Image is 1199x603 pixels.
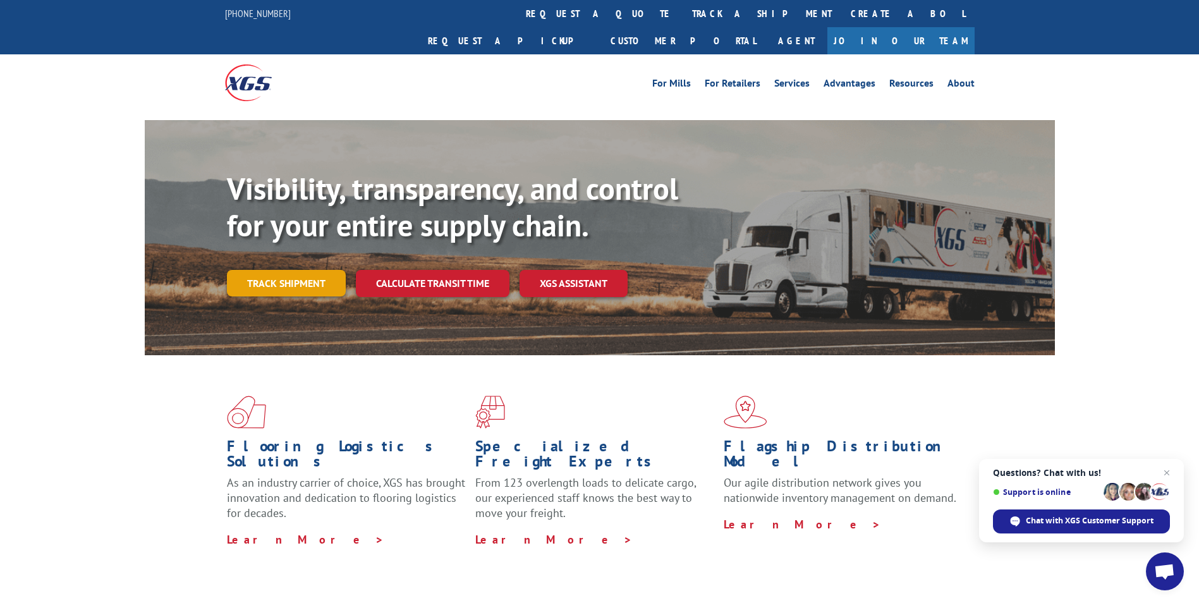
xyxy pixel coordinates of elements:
a: Calculate transit time [356,270,509,297]
a: About [947,78,975,92]
a: Services [774,78,810,92]
span: As an industry carrier of choice, XGS has brought innovation and dedication to flooring logistics... [227,475,465,520]
h1: Flooring Logistics Solutions [227,439,466,475]
a: Open chat [1146,552,1184,590]
img: xgs-icon-total-supply-chain-intelligence-red [227,396,266,429]
span: Questions? Chat with us! [993,468,1170,478]
img: xgs-icon-flagship-distribution-model-red [724,396,767,429]
a: [PHONE_NUMBER] [225,7,291,20]
a: Learn More > [227,532,384,547]
a: XGS ASSISTANT [520,270,628,297]
a: Learn More > [475,532,633,547]
a: For Mills [652,78,691,92]
p: From 123 overlength loads to delicate cargo, our experienced staff knows the best way to move you... [475,475,714,532]
a: Learn More > [724,517,881,532]
a: Agent [765,27,827,54]
a: For Retailers [705,78,760,92]
a: Advantages [824,78,875,92]
a: Request a pickup [418,27,601,54]
a: Customer Portal [601,27,765,54]
span: Support is online [993,487,1099,497]
span: Our agile distribution network gives you nationwide inventory management on demand. [724,475,956,505]
span: Chat with XGS Customer Support [1026,515,1153,527]
img: xgs-icon-focused-on-flooring-red [475,396,505,429]
h1: Flagship Distribution Model [724,439,963,475]
span: Chat with XGS Customer Support [993,509,1170,533]
a: Track shipment [227,270,346,296]
b: Visibility, transparency, and control for your entire supply chain. [227,169,678,245]
a: Resources [889,78,934,92]
a: Join Our Team [827,27,975,54]
h1: Specialized Freight Experts [475,439,714,475]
